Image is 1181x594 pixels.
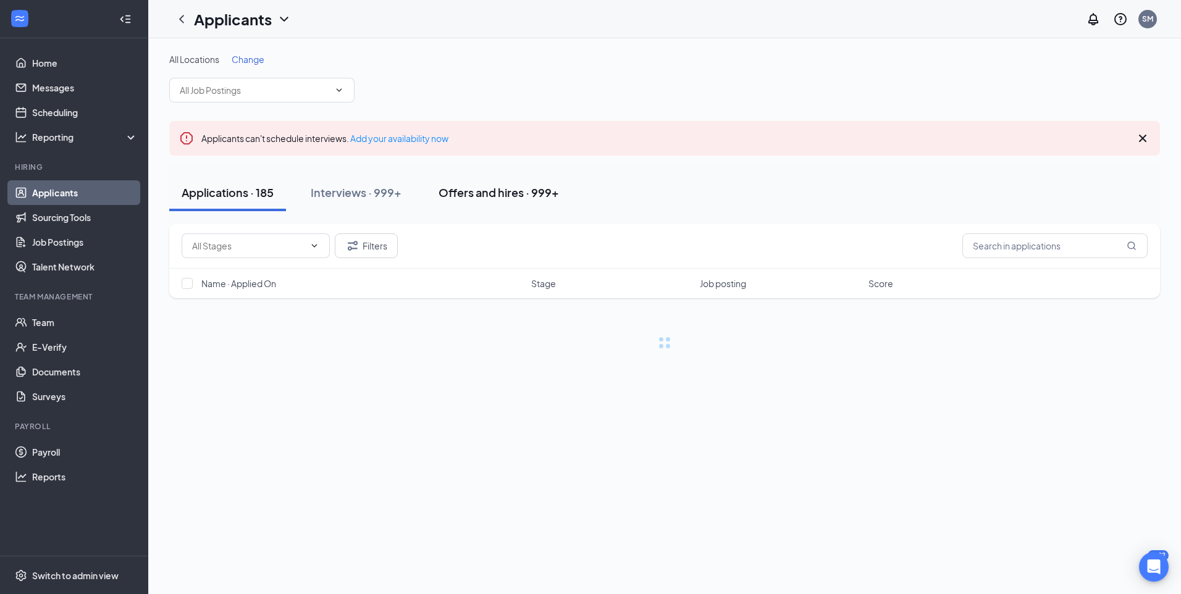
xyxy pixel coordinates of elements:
svg: Notifications [1086,12,1101,27]
div: Interviews · 999+ [311,185,401,200]
span: Change [232,54,264,65]
svg: ChevronDown [334,85,344,95]
div: Team Management [15,291,135,302]
a: Team [32,310,138,335]
div: Applications · 185 [182,185,274,200]
a: Surveys [32,384,138,409]
a: Scheduling [32,100,138,125]
div: Switch to admin view [32,569,119,582]
a: Job Postings [32,230,138,254]
div: Hiring [15,162,135,172]
svg: Cross [1135,131,1150,146]
svg: Analysis [15,131,27,143]
svg: ChevronLeft [174,12,189,27]
div: Payroll [15,421,135,432]
svg: Settings [15,569,27,582]
span: Stage [531,277,556,290]
div: Reporting [32,131,138,143]
a: E-Verify [32,335,138,359]
span: Score [868,277,893,290]
input: Search in applications [962,233,1148,258]
input: All Job Postings [180,83,329,97]
svg: Filter [345,238,360,253]
svg: WorkstreamLogo [14,12,26,25]
a: Messages [32,75,138,100]
a: Sourcing Tools [32,205,138,230]
a: Add your availability now [350,133,448,144]
svg: ChevronDown [277,12,292,27]
div: 1192 [1148,550,1169,561]
svg: Collapse [119,13,132,25]
span: All Locations [169,54,219,65]
a: Talent Network [32,254,138,279]
button: Filter Filters [335,233,398,258]
a: Documents [32,359,138,384]
svg: ChevronDown [309,241,319,251]
span: Job posting [700,277,746,290]
span: Applicants can't schedule interviews. [201,133,448,144]
div: Open Intercom Messenger [1139,552,1169,582]
a: Payroll [32,440,138,464]
div: Offers and hires · 999+ [439,185,559,200]
a: Home [32,51,138,75]
svg: QuestionInfo [1113,12,1128,27]
a: Applicants [32,180,138,205]
span: Name · Applied On [201,277,276,290]
svg: Error [179,131,194,146]
input: All Stages [192,239,305,253]
a: Reports [32,464,138,489]
svg: MagnifyingGlass [1127,241,1137,251]
div: SM [1142,14,1153,24]
h1: Applicants [194,9,272,30]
